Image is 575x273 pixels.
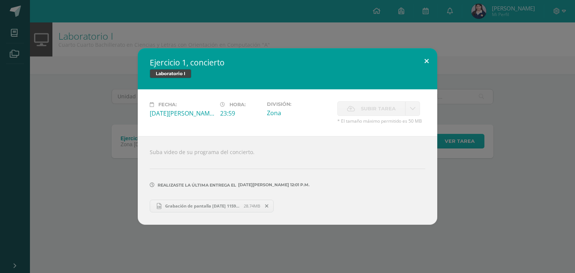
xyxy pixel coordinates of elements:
[150,69,191,78] span: Laboratorio I
[267,109,331,117] div: Zona
[161,203,244,209] span: Grabación de pantalla [DATE] 115912.mp4
[138,136,437,224] div: Suba video de su programa del concierto.
[416,48,437,74] button: Close (Esc)
[244,203,260,209] span: 28.74MB
[158,182,236,188] span: Realizaste la última entrega el
[405,101,420,116] a: La fecha de entrega ha expirado
[337,118,425,124] span: * El tamaño máximo permitido es 50 MB
[220,109,261,117] div: 23:59
[337,101,405,116] label: La fecha de entrega ha expirado
[267,101,331,107] label: División:
[150,200,274,212] a: Grabación de pantalla [DATE] 115912.mp4 28.74MB
[261,202,273,210] span: Remover entrega
[361,102,396,116] span: Subir tarea
[150,57,425,68] h2: Ejercicio 1, concierto
[158,102,177,107] span: Fecha:
[150,109,214,117] div: [DATE][PERSON_NAME]
[229,102,246,107] span: Hora:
